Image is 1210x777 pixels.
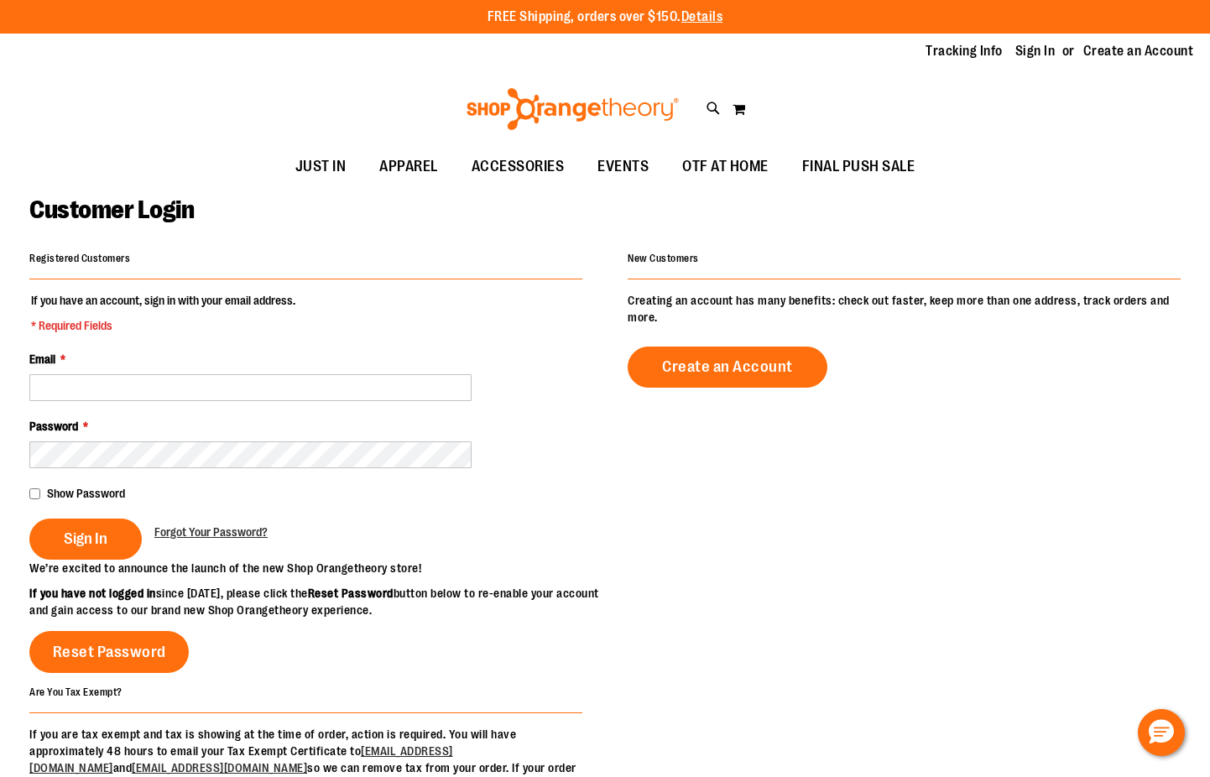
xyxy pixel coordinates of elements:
span: ACCESSORIES [472,148,565,185]
span: * Required Fields [31,317,295,334]
span: FINAL PUSH SALE [802,148,915,185]
p: Creating an account has many benefits: check out faster, keep more than one address, track orders... [628,292,1181,326]
a: FINAL PUSH SALE [785,148,932,186]
span: Show Password [47,487,125,500]
a: Details [681,9,723,24]
span: Create an Account [662,357,793,376]
span: OTF AT HOME [682,148,769,185]
a: Tracking Info [926,42,1003,60]
strong: Registered Customers [29,253,130,264]
button: Sign In [29,519,142,560]
span: Email [29,352,55,366]
p: We’re excited to announce the launch of the new Shop Orangetheory store! [29,560,605,576]
strong: If you have not logged in [29,587,156,600]
a: Create an Account [1083,42,1194,60]
a: Create an Account [628,347,827,388]
span: Forgot Your Password? [154,525,268,539]
a: [EMAIL_ADDRESS][DOMAIN_NAME] [132,761,307,774]
a: Sign In [1015,42,1056,60]
span: EVENTS [597,148,649,185]
p: since [DATE], please click the button below to re-enable your account and gain access to our bran... [29,585,605,618]
strong: New Customers [628,253,699,264]
a: JUST IN [279,148,363,186]
span: APPAREL [379,148,438,185]
a: APPAREL [362,148,455,186]
p: FREE Shipping, orders over $150. [488,8,723,27]
strong: Are You Tax Exempt? [29,686,123,697]
a: OTF AT HOME [665,148,785,186]
legend: If you have an account, sign in with your email address. [29,292,297,334]
img: Shop Orangetheory [464,88,681,130]
a: Forgot Your Password? [154,524,268,540]
span: Sign In [64,529,107,548]
a: EVENTS [581,148,665,186]
span: JUST IN [295,148,347,185]
a: Reset Password [29,631,189,673]
a: ACCESSORIES [455,148,582,186]
span: Reset Password [53,643,166,661]
strong: Reset Password [308,587,394,600]
span: Customer Login [29,196,194,224]
button: Hello, have a question? Let’s chat. [1138,709,1185,756]
span: Password [29,420,78,433]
